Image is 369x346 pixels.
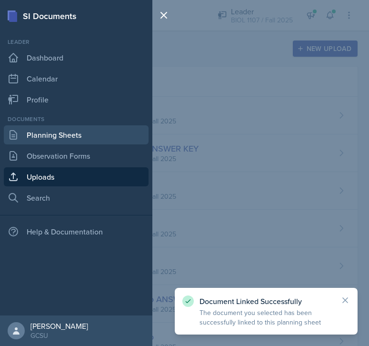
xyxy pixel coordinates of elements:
p: Document Linked Successfully [199,296,333,306]
a: Observation Forms [4,146,149,165]
a: Dashboard [4,48,149,67]
a: Uploads [4,167,149,186]
a: Planning Sheets [4,125,149,144]
div: Help & Documentation [4,222,149,241]
a: Search [4,188,149,207]
a: Calendar [4,69,149,88]
p: The document you selected has been successfully linked to this planning sheet [199,308,333,327]
a: Profile [4,90,149,109]
div: GCSU [30,331,88,340]
div: Documents [4,115,149,123]
div: [PERSON_NAME] [30,321,88,331]
div: Leader [4,38,149,46]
